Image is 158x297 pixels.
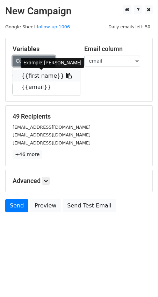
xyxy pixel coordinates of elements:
[13,125,91,130] small: [EMAIL_ADDRESS][DOMAIN_NAME]
[30,199,61,212] a: Preview
[13,113,145,120] h5: 49 Recipients
[84,45,145,53] h5: Email column
[123,263,158,297] iframe: Chat Widget
[5,5,153,17] h2: New Campaign
[5,24,70,29] small: Google Sheet:
[37,24,70,29] a: follow-up 1006
[21,58,84,68] div: Example: [PERSON_NAME]
[106,23,153,31] span: Daily emails left: 50
[13,56,55,66] a: Copy/paste...
[13,177,145,185] h5: Advanced
[106,24,153,29] a: Daily emails left: 50
[123,263,158,297] div: 聊天小组件
[5,199,28,212] a: Send
[13,82,80,93] a: {{email}}
[63,199,116,212] a: Send Test Email
[13,132,91,137] small: [EMAIL_ADDRESS][DOMAIN_NAME]
[13,150,42,159] a: +46 more
[13,45,74,53] h5: Variables
[13,140,91,146] small: [EMAIL_ADDRESS][DOMAIN_NAME]
[13,70,80,82] a: {{first name}}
